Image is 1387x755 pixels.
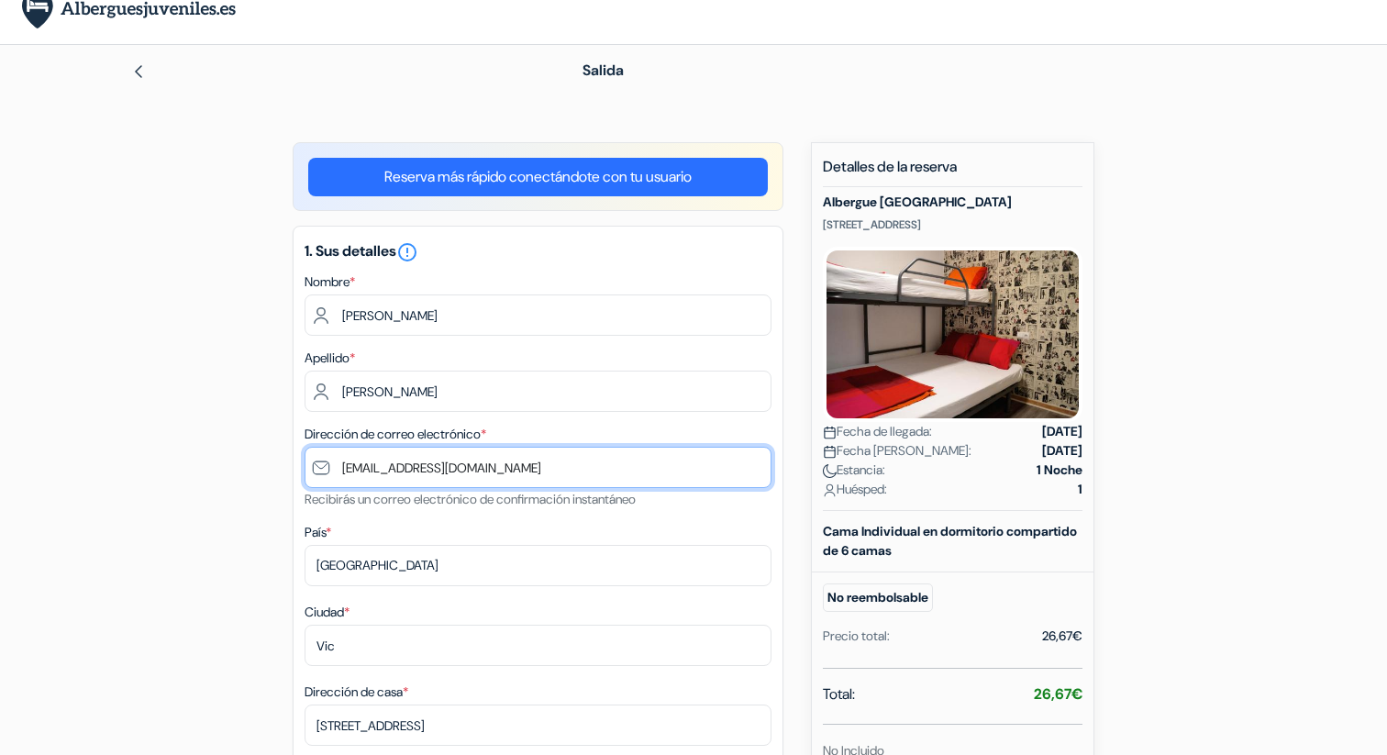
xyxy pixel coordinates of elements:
b: Cama Individual en dormitorio compartido de 6 camas [823,523,1077,559]
small: Recibirás un correo electrónico de confirmación instantáneo [305,491,636,507]
img: calendar.svg [823,445,837,459]
strong: [DATE] [1042,441,1082,461]
strong: 26,67€ [1034,684,1082,704]
strong: 1 [1078,480,1082,499]
a: error_outline [396,241,418,261]
strong: [DATE] [1042,422,1082,441]
span: Fecha [PERSON_NAME]: [823,441,971,461]
label: Ciudad [305,603,350,622]
img: left_arrow.svg [131,64,146,79]
label: Dirección de correo electrónico [305,425,486,444]
div: 26,67€ [1042,627,1082,646]
img: moon.svg [823,464,837,478]
h5: Albergue [GEOGRAPHIC_DATA] [823,194,1082,210]
h5: 1. Sus detalles [305,241,771,263]
input: Ingrese el nombre [305,294,771,336]
span: Total: [823,683,855,705]
input: Introduzca la dirección de correo electrónico [305,447,771,488]
img: user_icon.svg [823,483,837,497]
span: Huésped: [823,480,887,499]
input: Introduzca el apellido [305,371,771,412]
div: Precio total: [823,627,890,646]
span: Estancia: [823,461,885,480]
h5: Detalles de la reserva [823,158,1082,187]
span: Fecha de llegada: [823,422,932,441]
i: error_outline [396,241,418,263]
a: Reserva más rápido conectándote con tu usuario [308,158,768,196]
span: Salida [583,61,624,80]
label: País [305,523,331,542]
label: Apellido [305,349,355,368]
strong: 1 Noche [1037,461,1082,480]
label: Nombre [305,272,355,292]
img: calendar.svg [823,426,837,439]
small: No reembolsable [823,583,933,612]
p: [STREET_ADDRESS] [823,217,1082,232]
label: Dirección de casa [305,683,408,702]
